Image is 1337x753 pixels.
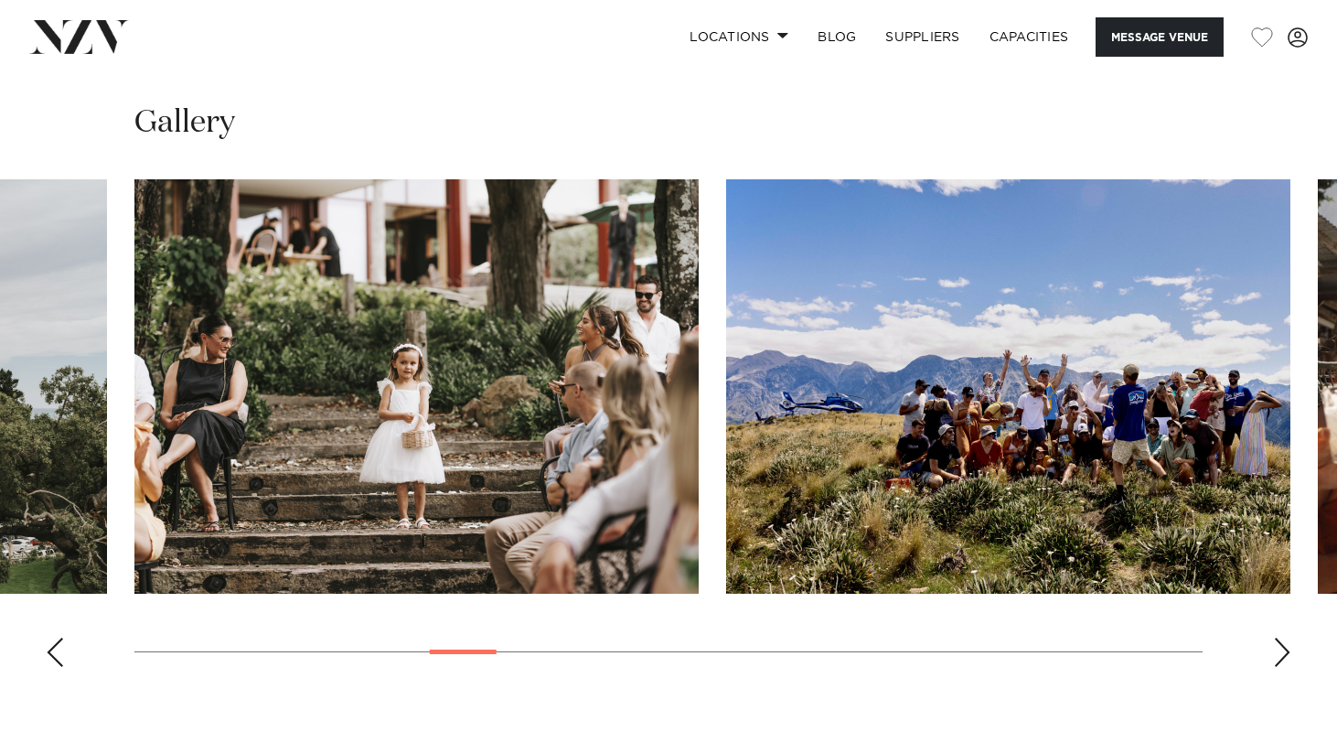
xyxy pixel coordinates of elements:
[803,17,871,57] a: BLOG
[975,17,1084,57] a: Capacities
[134,102,235,144] h2: Gallery
[871,17,974,57] a: SUPPLIERS
[1096,17,1224,57] button: Message Venue
[675,17,803,57] a: Locations
[726,179,1290,594] swiper-slide: 10 / 29
[134,179,699,594] swiper-slide: 9 / 29
[29,20,129,53] img: nzv-logo.png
